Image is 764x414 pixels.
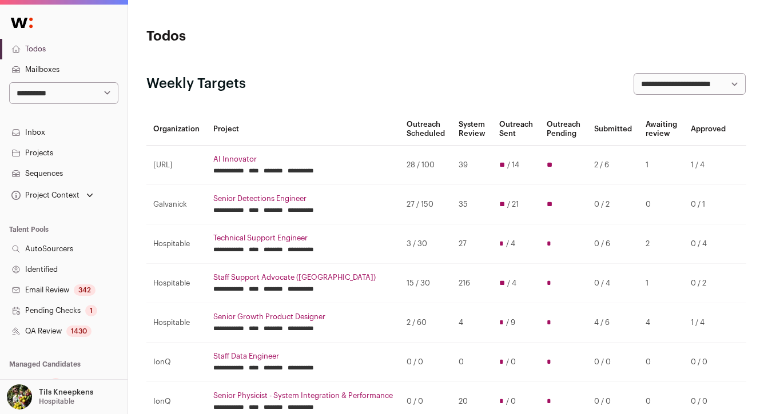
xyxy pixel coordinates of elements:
[452,146,492,185] td: 39
[684,303,733,343] td: 1 / 4
[540,113,587,146] th: Outreach Pending
[452,264,492,303] td: 216
[400,185,452,224] td: 27 / 150
[587,303,639,343] td: 4 / 6
[684,146,733,185] td: 1 / 4
[506,239,515,248] span: / 4
[452,343,492,382] td: 0
[639,303,684,343] td: 4
[507,279,516,288] span: / 4
[85,305,97,316] div: 1
[452,185,492,224] td: 35
[206,113,400,146] th: Project
[213,155,393,164] a: AI Innovator
[639,224,684,264] td: 2
[639,146,684,185] td: 1
[506,357,516,367] span: / 0
[9,191,79,200] div: Project Context
[400,146,452,185] td: 28 / 100
[639,343,684,382] td: 0
[639,264,684,303] td: 1
[146,264,206,303] td: Hospitable
[5,384,95,409] button: Open dropdown
[146,113,206,146] th: Organization
[39,388,93,397] p: Tils Kneepkens
[146,303,206,343] td: Hospitable
[146,27,346,46] h1: Todos
[213,312,393,321] a: Senior Growth Product Designer
[587,185,639,224] td: 0 / 2
[492,113,540,146] th: Outreach Sent
[213,234,393,243] a: Technical Support Engineer
[684,185,733,224] td: 0 / 1
[400,224,452,264] td: 3 / 30
[507,200,519,209] span: / 21
[146,75,246,93] h2: Weekly Targets
[587,264,639,303] td: 0 / 4
[507,160,519,170] span: / 14
[587,224,639,264] td: 0 / 6
[5,11,39,34] img: Wellfound
[684,343,733,382] td: 0 / 0
[639,185,684,224] td: 0
[587,113,639,146] th: Submitted
[213,391,393,400] a: Senior Physicist - System Integration & Performance
[7,384,32,409] img: 6689865-medium_jpg
[74,284,95,296] div: 342
[146,146,206,185] td: [URL]
[9,187,95,203] button: Open dropdown
[639,113,684,146] th: Awaiting review
[39,397,74,406] p: Hospitable
[684,264,733,303] td: 0 / 2
[400,264,452,303] td: 15 / 30
[684,113,733,146] th: Approved
[452,113,492,146] th: System Review
[506,397,516,406] span: / 0
[400,343,452,382] td: 0 / 0
[213,194,393,203] a: Senior Detections Engineer
[452,224,492,264] td: 27
[66,325,91,337] div: 1430
[146,343,206,382] td: IonQ
[684,224,733,264] td: 0 / 4
[213,273,393,282] a: Staff Support Advocate ([GEOGRAPHIC_DATA])
[146,224,206,264] td: Hospitable
[213,352,393,361] a: Staff Data Engineer
[587,343,639,382] td: 0 / 0
[452,303,492,343] td: 4
[50,378,62,389] div: 1
[587,146,639,185] td: 2 / 6
[146,185,206,224] td: Galvanick
[506,318,515,327] span: / 9
[400,303,452,343] td: 2 / 60
[400,113,452,146] th: Outreach Scheduled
